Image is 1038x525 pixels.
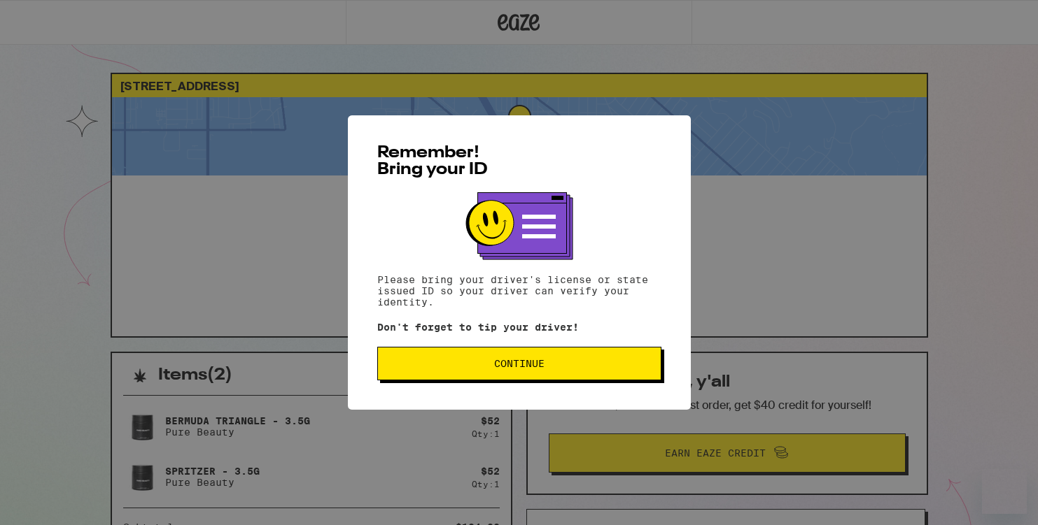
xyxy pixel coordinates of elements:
[377,274,661,308] p: Please bring your driver's license or state issued ID so your driver can verify your identity.
[982,469,1027,514] iframe: Button to launch messaging window
[494,359,545,368] span: Continue
[377,322,661,333] p: Don't forget to tip your driver!
[377,145,488,178] span: Remember! Bring your ID
[377,347,661,380] button: Continue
